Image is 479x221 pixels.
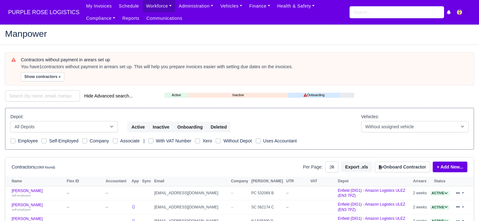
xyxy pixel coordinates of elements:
button: Export .xls [341,162,372,172]
td: [EMAIL_ADDRESS][DOMAIN_NAME] [153,200,230,214]
input: Search (by name, email, transporter id) ... [5,90,80,102]
button: Onboarding [173,122,207,132]
label: Uses Accountant [263,137,297,145]
td: -- [104,186,130,200]
h6: Contractors [12,164,55,170]
td: [EMAIL_ADDRESS][DOMAIN_NAME] [153,186,230,200]
input: Search... [350,6,444,18]
th: Sync [140,177,153,186]
th: VAT [309,177,336,186]
a: Communications [143,12,186,25]
label: Employee [18,137,38,145]
label: Xero [202,137,212,145]
span: -- [231,191,233,195]
th: Name [5,177,65,186]
a: Inactive [188,92,288,98]
button: Show contractors » [21,72,64,81]
td: -- [104,200,130,214]
td: PC 532069 B [250,186,285,200]
button: Deleted [207,122,231,132]
button: Hide Advanced search... [80,91,137,101]
label: Company [90,137,109,145]
label: Without Depot [223,137,252,145]
iframe: Chat Widget [448,191,479,221]
label: Per Page: [303,163,323,171]
td: 2 weeks [412,186,429,200]
div: + Add New... [430,162,467,172]
a: Active [430,205,449,209]
a: PURPLE ROSE LOGISTICS [5,6,83,19]
small: self-employed [12,194,31,197]
a: Active [164,92,188,98]
a: Active [430,191,449,195]
a: Compliance [83,12,119,25]
label: Depot: [10,113,24,120]
button: Active [127,122,149,132]
label: Self-Employed [49,137,78,145]
td: 2 weeks [412,200,429,214]
td: -- [65,200,104,214]
small: (1069 found) [35,165,55,169]
button: Onboard Contractor [375,162,430,172]
div: You have contractors without payment in arrears set up. This will help you prepare invoices easie... [21,64,468,70]
label: Associate [120,137,140,145]
th: UTR [285,177,309,186]
td: -- [65,186,104,200]
label: Vehicles: [361,113,379,120]
th: Arrears [412,177,429,186]
th: Status [429,177,451,186]
th: [PERSON_NAME] [250,177,285,186]
small: self-employed [12,208,31,211]
a: Onboarding [288,92,340,98]
a: Enfield (DIG1) - Amazon Logistics ULEZ (EN3 7PZ) [338,188,405,198]
strong: 1 [39,64,42,69]
h2: Manpower [5,29,474,38]
th: Flex ID [65,177,104,186]
span: | [143,138,145,143]
td: -- [285,186,309,200]
td: SC 582174 C [250,200,285,214]
div: Manpower [0,24,479,45]
a: Enfield (DIG1) - Amazon Logistics ULEZ (EN3 7PZ) [338,202,405,212]
h6: Contractors without payment in arears set up [21,57,468,63]
th: Email [153,177,230,186]
th: Company [229,177,250,186]
th: Depot [336,177,412,186]
a: [PERSON_NAME] self-employed [12,189,64,198]
a: [PERSON_NAME] self-employed [12,203,64,212]
a: + Add New... [433,162,467,172]
span: -- [231,205,233,209]
td: -- [285,200,309,214]
a: Reports [119,12,143,25]
th: App [130,177,140,186]
label: With VAT Number [156,137,191,145]
th: Accountant [104,177,130,186]
button: Inactive [149,122,174,132]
